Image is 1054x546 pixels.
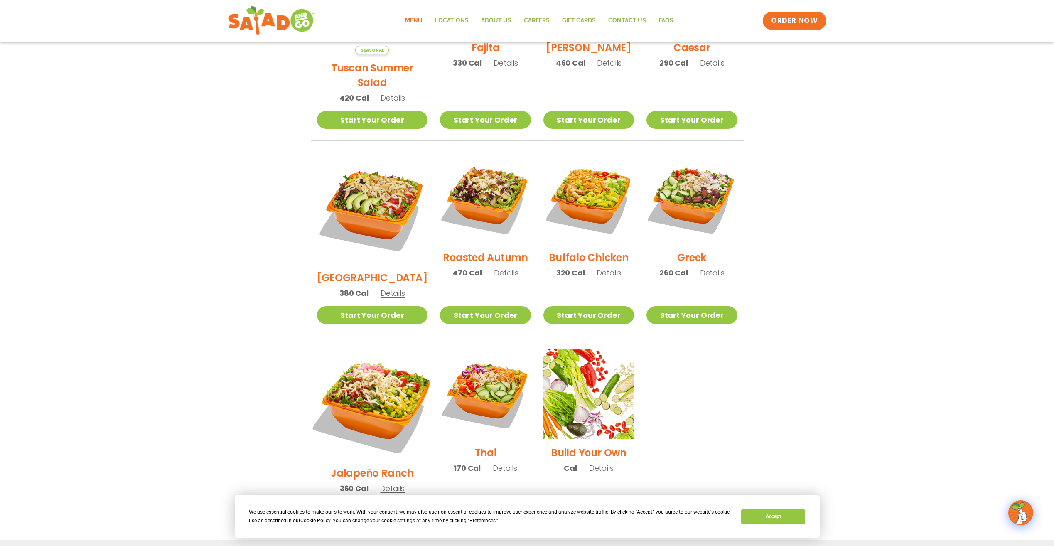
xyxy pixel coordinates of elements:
[543,153,634,244] img: Product photo for Buffalo Chicken Salad
[340,483,369,494] span: 360 Cal
[543,306,634,324] a: Start Your Order
[317,306,428,324] a: Start Your Order
[452,267,482,278] span: 470 Cal
[317,271,428,285] h2: [GEOGRAPHIC_DATA]
[331,466,414,480] h2: Jalapeño Ranch
[589,463,614,473] span: Details
[317,111,428,129] a: Start Your Order
[677,250,706,265] h2: Greek
[597,268,621,278] span: Details
[556,57,585,69] span: 460 Cal
[741,509,805,524] button: Accept
[339,92,369,103] span: 420 Cal
[235,495,820,538] div: Cookie Consent Prompt
[317,153,428,264] img: Product photo for BBQ Ranch Salad
[700,268,725,278] span: Details
[300,518,330,524] span: Cookie Policy
[494,58,518,68] span: Details
[399,11,680,30] nav: Menu
[551,445,627,460] h2: Build Your Own
[556,11,602,30] a: GIFT CARDS
[771,16,818,26] span: ORDER NOW
[659,267,688,278] span: 260 Cal
[518,11,556,30] a: Careers
[429,11,475,30] a: Locations
[494,268,518,278] span: Details
[1009,501,1032,524] img: wpChatIcon
[307,339,437,469] img: Product photo for Jalapeño Ranch Salad
[440,306,531,324] a: Start Your Order
[646,153,737,244] img: Product photo for Greek Salad
[440,153,531,244] img: Product photo for Roasted Autumn Salad
[440,111,531,129] a: Start Your Order
[249,508,731,525] div: We use essential cookies to make our site work. With your consent, we may also use non-essential ...
[597,58,622,68] span: Details
[475,445,496,460] h2: Thai
[543,349,634,439] img: Product photo for Build Your Own
[440,349,531,439] img: Product photo for Thai Salad
[564,462,577,474] span: Cal
[549,250,628,265] h2: Buffalo Chicken
[317,61,428,90] h2: Tuscan Summer Salad
[453,57,482,69] span: 330 Cal
[339,288,369,299] span: 380 Cal
[546,40,631,55] h2: [PERSON_NAME]
[763,12,826,30] a: ORDER NOW
[673,40,710,55] h2: Caesar
[475,11,518,30] a: About Us
[454,462,481,474] span: 170 Cal
[652,11,680,30] a: FAQs
[381,288,405,298] span: Details
[381,93,405,103] span: Details
[469,518,496,524] span: Preferences
[228,4,316,37] img: new-SAG-logo-768×292
[543,111,634,129] a: Start Your Order
[646,111,737,129] a: Start Your Order
[556,267,585,278] span: 320 Cal
[659,57,688,69] span: 290 Cal
[399,11,429,30] a: Menu
[700,58,725,68] span: Details
[493,463,517,473] span: Details
[602,11,652,30] a: Contact Us
[646,306,737,324] a: Start Your Order
[355,46,389,54] span: Seasonal
[472,40,500,55] h2: Fajita
[443,250,528,265] h2: Roasted Autumn
[380,483,405,494] span: Details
